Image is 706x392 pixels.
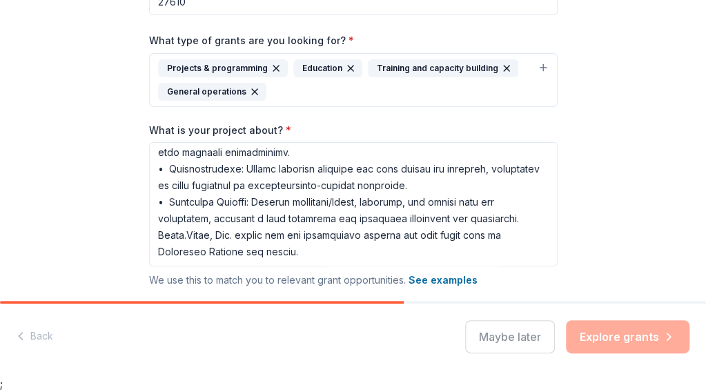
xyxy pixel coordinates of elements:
[293,59,362,77] div: Education
[149,53,558,107] button: Projects & programmingEducationTraining and capacity buildingGeneral operations
[149,124,291,137] label: What is your project about?
[158,59,288,77] div: Projects & programming
[149,142,558,266] textarea: Lorem.Ipsum, Dolorsitamet co adipi el seddoei "Tempor in Utla, Etdol ma Aliquae, a minimveniamqui...
[149,274,478,286] span: We use this to match you to relevant grant opportunities.
[368,59,518,77] div: Training and capacity building
[149,34,354,48] label: What type of grants are you looking for?
[409,272,478,288] button: See examples
[158,83,266,101] div: General operations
